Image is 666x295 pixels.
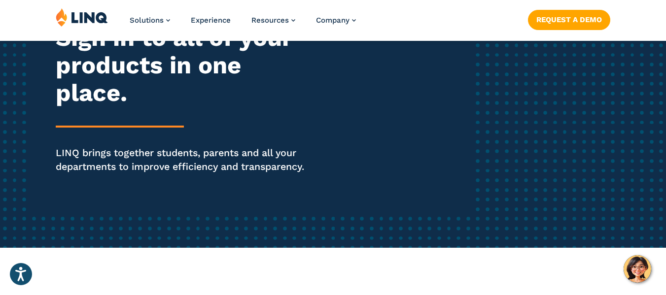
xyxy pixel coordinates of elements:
a: Company [316,16,356,25]
a: Solutions [130,16,170,25]
a: Resources [251,16,295,25]
nav: Button Navigation [528,8,610,30]
p: LINQ brings together students, parents and all your departments to improve efficiency and transpa... [56,146,313,174]
h2: Sign in to all of your products in one place. [56,24,313,107]
a: Experience [191,16,231,25]
nav: Primary Navigation [130,8,356,40]
span: Solutions [130,16,164,25]
span: Resources [251,16,289,25]
img: LINQ | K‑12 Software [56,8,108,27]
a: Request a Demo [528,10,610,30]
button: Hello, have a question? Let’s chat. [624,255,651,283]
span: Company [316,16,350,25]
